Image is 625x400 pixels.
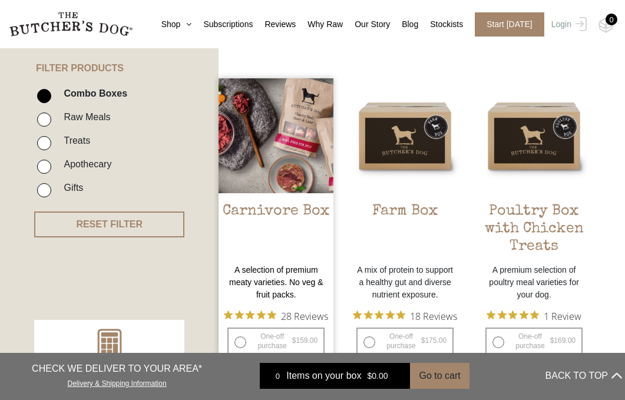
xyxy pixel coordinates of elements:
img: Farm Box [348,78,462,193]
label: Apothecary [58,156,111,172]
button: Rated 5 out of 5 stars from 1 reviews. Jump to reviews. [487,307,581,325]
label: One-off purchase [485,328,583,355]
h2: Poultry Box with Chicken Treats [477,203,591,258]
span: 1 Review [544,307,581,325]
a: Shop [150,18,192,31]
span: $ [421,336,425,345]
a: 0 Items on your box $0.00 [260,363,410,389]
button: Go to cart [410,363,469,389]
button: BACK TO TOP [545,362,622,390]
a: Poultry Box with Chicken TreatsPoultry Box with Chicken Treats [477,78,591,258]
span: Start [DATE] [475,12,544,37]
div: 0 [606,14,617,25]
a: Login [548,12,587,37]
img: TBD_Cart-Empty.png [598,18,613,33]
bdi: 0.00 [367,371,388,381]
span: $ [292,336,296,345]
label: Gifts [58,180,83,196]
a: Start [DATE] [463,12,548,37]
a: Blog [390,18,418,31]
bdi: 175.00 [421,336,447,345]
a: Stockists [418,18,463,31]
p: CHECK WE DELIVER TO YOUR AREA* [32,362,202,376]
label: Treats [58,133,90,148]
button: Rated 4.9 out of 5 stars from 18 reviews. Jump to reviews. [353,307,457,325]
span: 28 Reviews [281,307,328,325]
img: Poultry Box with Chicken Treats [477,78,591,193]
a: Reviews [253,18,296,31]
button: RESET FILTER [34,211,184,237]
button: Rated 4.9 out of 5 stars from 28 reviews. Jump to reviews. [224,307,328,325]
div: 0 [269,370,286,382]
p: A selection of premium meaty varieties. No veg & fruit packs. [219,264,333,301]
label: Combo Boxes [58,85,127,101]
span: $ [367,371,372,381]
label: Raw Meals [58,109,110,125]
span: $ [550,336,554,345]
h2: Farm Box [348,203,462,258]
h2: Carnivore Box [219,203,333,258]
label: One-off purchase [227,328,325,355]
a: Carnivore Box [219,78,333,258]
span: Items on your box [286,369,361,383]
bdi: 169.00 [550,336,576,345]
a: Why Raw [296,18,343,31]
p: A mix of protein to support a healthy gut and diverse nutrient exposure. [348,264,462,301]
label: One-off purchase [356,328,454,355]
a: Delivery & Shipping Information [68,376,167,388]
a: Farm BoxFarm Box [348,78,462,258]
a: Our Story [343,18,390,31]
bdi: 159.00 [292,336,318,345]
span: 18 Reviews [410,307,457,325]
p: A premium selection of poultry meal varieties for your dog. [477,264,591,301]
a: Subscriptions [191,18,253,31]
